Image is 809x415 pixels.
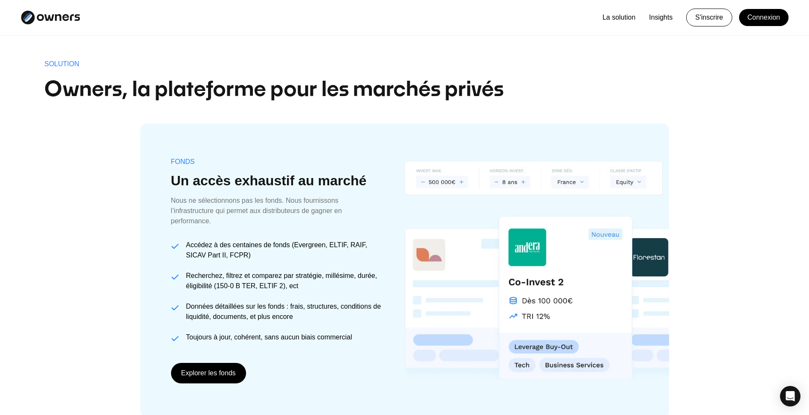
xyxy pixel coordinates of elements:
[649,12,673,23] a: Insights
[739,9,789,26] a: Connexion
[44,60,79,68] div: Solution
[186,301,384,322] div: Données détaillées sur les fonds : frais, structures, conditions de liquidité, documents, et plus...
[686,9,732,26] a: S'inscrire
[171,196,359,226] div: Nous ne sélectionnons pas les fonds. Nous fournissons l’infrastructure qui permet aux distributeu...
[171,363,246,383] a: Explorer les fonds
[171,172,367,189] h3: Un accès exhaustif au marché
[181,368,236,378] div: Explorer les fonds
[780,386,800,406] div: Open Intercom Messenger
[603,12,635,23] a: La solution
[186,332,384,342] div: Toujours à jour, cohérent, sans aucun biais commercial
[44,78,765,103] h2: Owners, la plateforme pour les marchés privés
[186,271,384,291] div: Recherchez, filtrez et comparez par stratégie, millésime, durée, éligibilité (150-0 B TER, ELTIF ...
[171,158,195,166] div: FONDS
[405,161,669,380] img: Un accès exhaustif au marché
[186,240,384,260] div: Accédez à des centaines de fonds (Evergreen, ELTIF, RAIF, SICAV Part II, FCPR)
